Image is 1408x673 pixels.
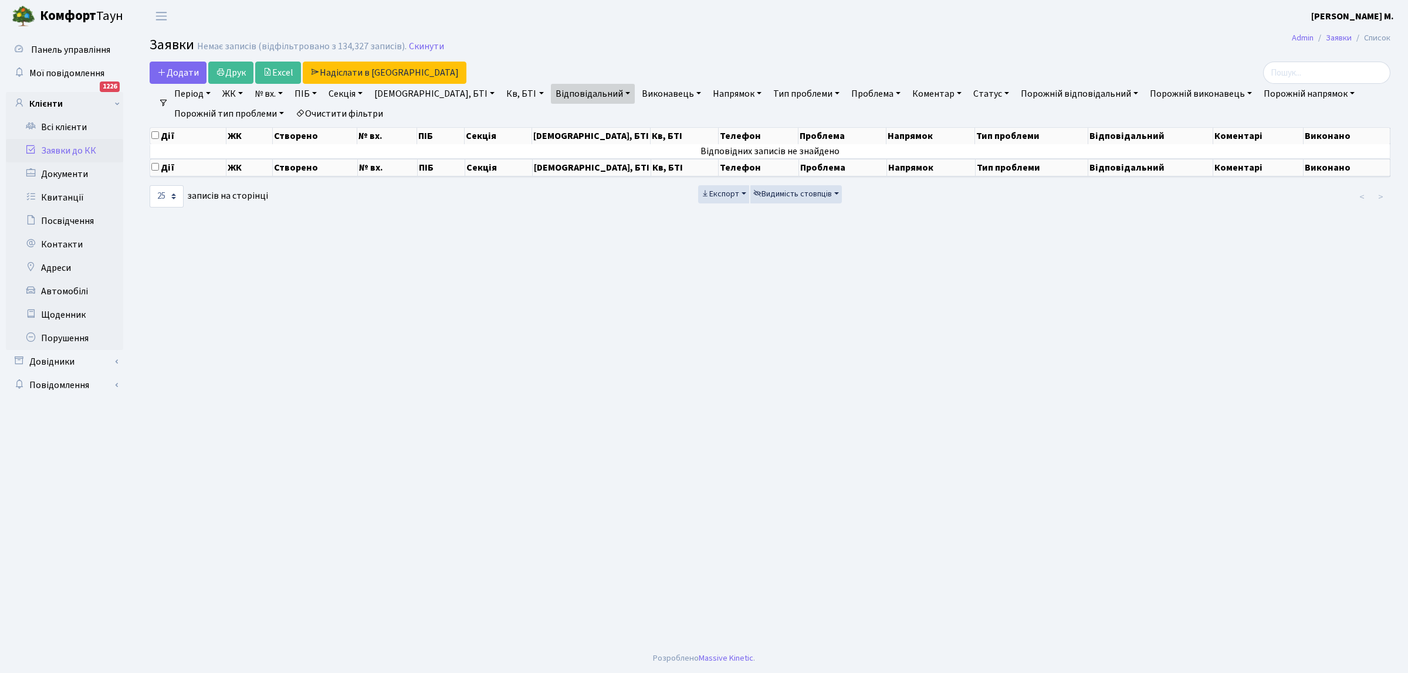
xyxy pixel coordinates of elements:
a: Скинути [409,41,444,52]
th: Секція [465,159,533,176]
a: Порожній виконавець [1145,84,1257,104]
a: Виконавець [637,84,706,104]
a: Проблема [847,84,905,104]
th: Відповідальний [1088,159,1213,176]
a: Повідомлення [6,373,123,397]
a: Порушення [6,327,123,350]
th: ПІБ [417,128,465,144]
span: Видимість стовпців [753,188,832,200]
th: № вх. [358,159,418,176]
button: Експорт [698,185,749,203]
th: Тип проблеми [975,128,1088,144]
th: Проблема [799,159,887,176]
a: Порожній тип проблеми [170,104,289,124]
span: Заявки [150,35,194,55]
th: [DEMOGRAPHIC_DATA], БТІ [532,128,651,144]
a: Панель управління [6,38,123,62]
th: Телефон [719,159,799,176]
th: Кв, БТІ [651,128,718,144]
th: Коментарі [1213,128,1304,144]
a: Напрямок [708,84,766,104]
th: Створено [273,128,357,144]
img: logo.png [12,5,35,28]
a: Порожній напрямок [1259,84,1359,104]
th: Проблема [798,128,886,144]
b: [PERSON_NAME] М. [1311,10,1394,23]
span: Експорт [701,188,739,200]
a: Довідники [6,350,123,373]
a: Посвідчення [6,209,123,233]
a: Адреси [6,256,123,280]
span: Додати [157,66,199,79]
a: Massive Kinetic [699,652,753,664]
a: Щоденник [6,303,123,327]
a: Додати [150,62,207,84]
th: Дії [150,128,226,144]
span: Таун [40,6,123,26]
a: Очистити фільтри [291,104,388,124]
th: Коментарі [1213,159,1304,176]
button: Переключити навігацію [147,6,176,26]
th: Виконано [1304,159,1390,176]
nav: breadcrumb [1274,26,1408,50]
input: Пошук... [1263,62,1390,84]
th: Напрямок [886,128,975,144]
a: Всі клієнти [6,115,123,139]
th: [DEMOGRAPHIC_DATA], БТІ [533,159,651,176]
th: Секція [465,128,532,144]
a: Квитанції [6,186,123,209]
a: ЖК [218,84,248,104]
a: Кв, БТІ [502,84,548,104]
li: Список [1352,32,1390,45]
th: ПІБ [418,159,465,176]
a: Тип проблеми [769,84,844,104]
a: Клієнти [6,92,123,115]
td: Відповідних записів не знайдено [150,144,1390,158]
th: № вх. [357,128,417,144]
a: [DEMOGRAPHIC_DATA], БТІ [370,84,499,104]
a: Друк [208,62,253,84]
a: Статус [969,84,1014,104]
a: Admin [1292,32,1314,44]
label: записів на сторінці [150,185,268,208]
a: Автомобілі [6,280,123,303]
th: Дії [150,159,226,176]
a: Секція [324,84,367,104]
a: Відповідальний [551,84,635,104]
a: Порожній відповідальний [1016,84,1143,104]
a: Контакти [6,233,123,256]
a: Надіслати в [GEOGRAPHIC_DATA] [303,62,466,84]
th: Виконано [1304,128,1390,144]
th: Тип проблеми [976,159,1088,176]
a: ПІБ [290,84,321,104]
a: Період [170,84,215,104]
th: Телефон [719,128,799,144]
a: Заявки [1326,32,1352,44]
div: Немає записів (відфільтровано з 134,327 записів). [197,41,407,52]
span: Панель управління [31,43,110,56]
div: Розроблено . [653,652,755,665]
a: Excel [255,62,301,84]
th: ЖК [226,128,273,144]
a: Коментар [908,84,966,104]
a: № вх. [250,84,287,104]
div: 1226 [100,81,120,92]
th: Відповідальний [1088,128,1213,144]
b: Комфорт [40,6,96,25]
a: Мої повідомлення1226 [6,62,123,85]
a: Заявки до КК [6,139,123,162]
span: Мої повідомлення [29,67,104,80]
select: записів на сторінці [150,185,184,208]
a: [PERSON_NAME] М. [1311,9,1394,23]
th: Створено [273,159,357,176]
button: Видимість стовпців [750,185,842,203]
a: Документи [6,162,123,186]
th: Кв, БТІ [651,159,719,176]
th: ЖК [226,159,273,176]
th: Напрямок [887,159,976,176]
